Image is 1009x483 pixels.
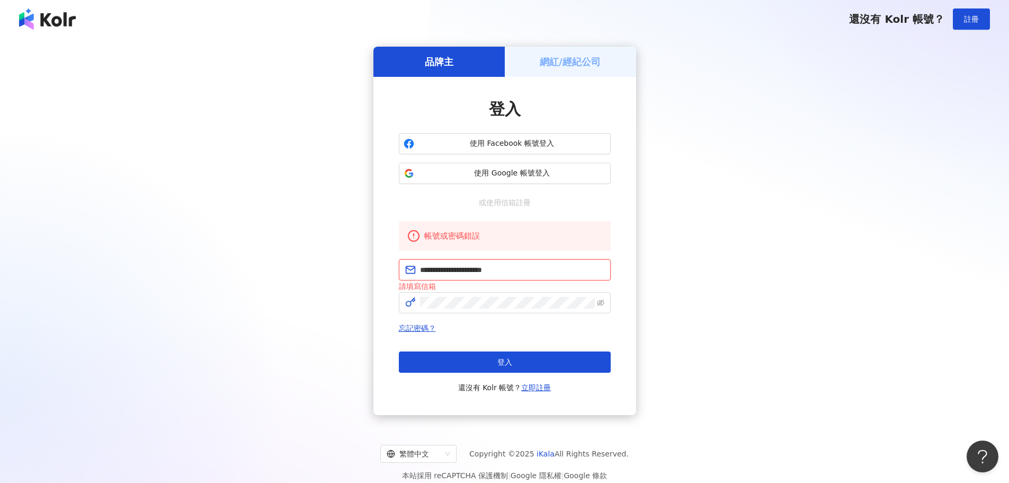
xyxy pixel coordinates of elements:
button: 登入 [399,352,611,373]
span: | [561,471,564,480]
a: iKala [537,450,555,458]
a: 立即註冊 [521,383,551,392]
img: logo [19,8,76,30]
div: 帳號或密碼錯誤 [424,230,602,242]
div: 請填寫信箱 [399,280,611,292]
a: Google 條款 [564,471,607,480]
h5: 品牌主 [425,55,453,68]
span: Copyright © 2025 All Rights Reserved. [469,447,629,460]
span: | [508,471,511,480]
span: 登入 [489,100,521,118]
button: 使用 Facebook 帳號登入 [399,133,611,154]
span: 本站採用 reCAPTCHA 保護機制 [402,469,607,482]
span: 還沒有 Kolr 帳號？ [849,13,944,25]
span: 還沒有 Kolr 帳號？ [458,381,551,394]
span: 使用 Facebook 帳號登入 [418,138,606,149]
h5: 網紅/經紀公司 [540,55,601,68]
span: eye-invisible [597,299,604,306]
a: Google 隱私權 [511,471,561,480]
span: 註冊 [964,15,979,23]
span: 使用 Google 帳號登入 [418,168,606,179]
span: 登入 [497,358,512,366]
div: 繁體中文 [387,445,441,462]
a: 忘記密碼？ [399,324,436,332]
button: 使用 Google 帳號登入 [399,163,611,184]
button: 註冊 [953,8,990,30]
span: 或使用信箱註冊 [471,197,538,208]
iframe: Help Scout Beacon - Open [967,441,998,472]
